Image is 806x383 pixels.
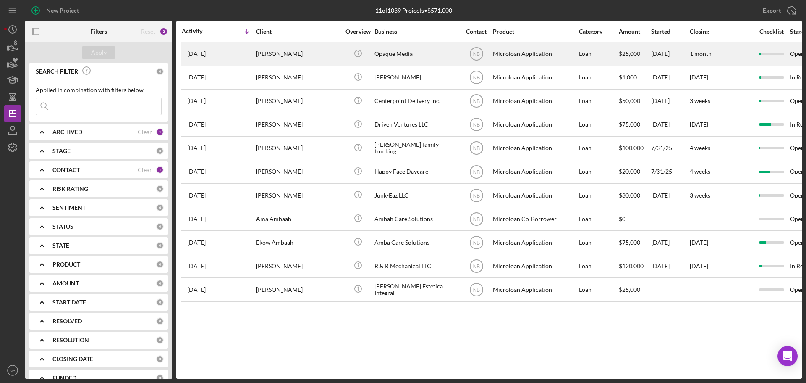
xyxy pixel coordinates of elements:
b: CLOSING DATE [52,356,93,362]
b: RESOLUTION [52,337,89,343]
div: [PERSON_NAME] [256,90,340,112]
div: Ama Ambaah [256,208,340,230]
div: Amba Care Solutions [374,231,458,254]
div: [DATE] [651,231,689,254]
div: Loan [579,231,618,254]
text: NB [473,169,480,175]
time: 2025-07-31 14:52 [187,168,206,175]
div: 1 [156,166,164,174]
div: Loan [579,43,618,65]
div: 0 [156,374,164,382]
div: [PERSON_NAME] [256,66,340,89]
div: Microloan Application [493,231,577,254]
div: $75,000 [619,114,650,136]
div: $120,000 [619,255,650,277]
time: 2025-07-31 21:07 [187,145,206,151]
time: 2025-07-09 20:06 [187,239,206,246]
time: 2025-07-14 14:32 [187,216,206,222]
div: $20,000 [619,161,650,183]
div: Clear [138,166,152,173]
time: [DATE] [690,239,708,246]
div: 0 [156,204,164,211]
div: Loan [579,278,618,301]
div: Applied in combination with filters below [36,87,162,93]
div: 0 [156,261,164,268]
div: 0 [156,68,164,75]
b: START DATE [52,299,86,306]
div: Loan [579,255,618,277]
div: Ambah Care Solutions [374,208,458,230]
div: 0 [156,317,164,325]
text: NB [473,145,480,151]
time: [DATE] [690,262,708,269]
b: STATE [52,242,69,249]
div: Closing [690,28,753,35]
div: [PERSON_NAME] family trucking [374,137,458,159]
div: Category [579,28,618,35]
time: 2025-08-08 19:25 [187,50,206,57]
time: [DATE] [690,121,708,128]
text: NB [473,240,480,246]
div: Apply [91,46,107,59]
text: NB [473,51,480,57]
b: CONTACT [52,166,80,173]
div: [PERSON_NAME] [256,114,340,136]
div: $0 [619,208,650,230]
div: [PERSON_NAME] [256,137,340,159]
div: 0 [156,147,164,155]
div: Ekow Ambaah [256,231,340,254]
div: [DATE] [651,114,689,136]
div: Activity [182,28,219,34]
div: 0 [156,242,164,249]
b: SEARCH FILTER [36,68,78,75]
div: Microloan Co-Borrower [493,208,577,230]
div: Microloan Application [493,114,577,136]
div: R & R Mechanical LLC [374,255,458,277]
text: NB [473,263,480,269]
div: $25,000 [619,43,650,65]
time: 2025-05-13 13:25 [187,286,206,293]
div: $100,000 [619,137,650,159]
div: [PERSON_NAME] Estetica Integral [374,278,458,301]
div: $50,000 [619,90,650,112]
b: SENTIMENT [52,204,86,211]
div: $80,000 [619,184,650,206]
div: [DATE] [651,90,689,112]
div: Happy Face Daycare [374,161,458,183]
div: 11 of 1039 Projects • $571,000 [375,7,452,14]
div: Driven Ventures LLC [374,114,458,136]
div: Amount [619,28,650,35]
div: Contact [461,28,492,35]
b: PRODUCT [52,261,80,268]
button: NB [4,362,21,379]
div: 0 [156,355,164,363]
div: [PERSON_NAME] [256,184,340,206]
div: Junk-Eaz LLC [374,184,458,206]
button: New Project [25,2,87,19]
div: [DATE] [651,184,689,206]
div: $75,000 [619,231,650,254]
text: NB [473,75,480,81]
div: Started [651,28,689,35]
time: 2025-08-07 10:45 [187,74,206,81]
div: 0 [156,185,164,193]
b: RISK RATING [52,185,88,192]
b: STATUS [52,223,73,230]
time: 2025-08-06 17:15 [187,98,206,104]
div: Checklist [754,28,789,35]
time: 2025-08-04 13:09 [187,121,206,128]
div: 7/31/25 [651,161,689,183]
div: Microloan Application [493,66,577,89]
time: [DATE] [690,74,708,81]
time: 2025-06-18 15:44 [187,263,206,269]
time: 1 month [690,50,712,57]
div: Microloan Application [493,184,577,206]
text: NB [473,216,480,222]
div: Loan [579,208,618,230]
b: Filters [90,28,107,35]
div: Loan [579,184,618,206]
div: [DATE] [651,43,689,65]
div: 0 [156,223,164,230]
b: AMOUNT [52,280,79,287]
div: 7/31/25 [651,137,689,159]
